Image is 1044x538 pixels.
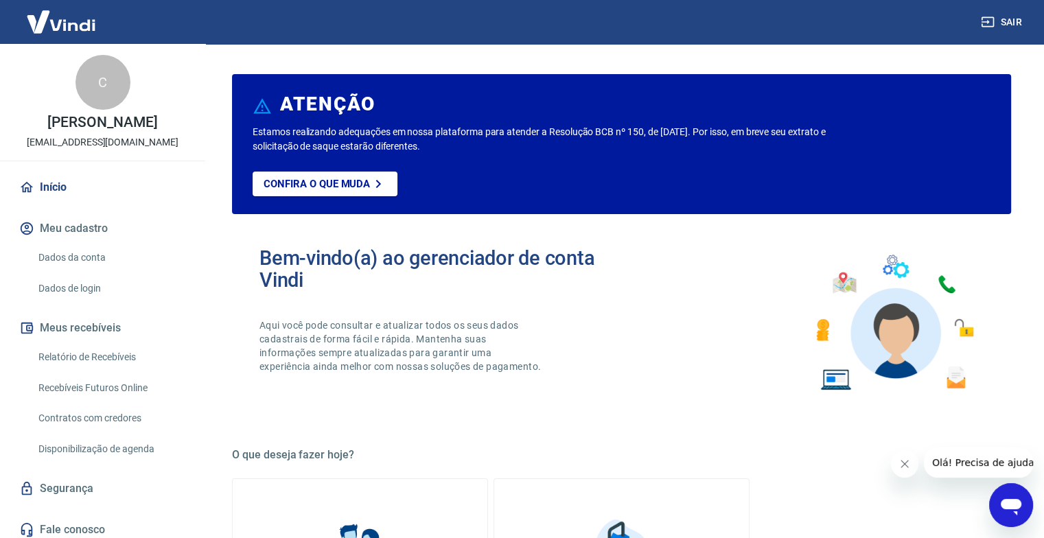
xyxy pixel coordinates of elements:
a: Recebíveis Futuros Online [33,374,189,402]
iframe: Botão para abrir a janela de mensagens [989,483,1033,527]
button: Sair [978,10,1028,35]
iframe: Mensagem da empresa [924,447,1033,478]
img: Vindi [16,1,106,43]
a: Segurança [16,473,189,504]
a: Dados da conta [33,244,189,272]
a: Dados de login [33,274,189,303]
iframe: Fechar mensagem [891,450,918,478]
p: Confira o que muda [264,178,370,190]
a: Relatório de Recebíveis [33,343,189,371]
button: Meus recebíveis [16,313,189,343]
a: Início [16,172,189,202]
div: C [76,55,130,110]
button: Meu cadastro [16,213,189,244]
img: Imagem de um avatar masculino com diversos icones exemplificando as funcionalidades do gerenciado... [804,247,984,399]
a: Disponibilização de agenda [33,435,189,463]
span: Olá! Precisa de ajuda? [8,10,115,21]
a: Contratos com credores [33,404,189,432]
p: Aqui você pode consultar e atualizar todos os seus dados cadastrais de forma fácil e rápida. Mant... [259,318,544,373]
h5: O que deseja fazer hoje? [232,448,1011,462]
p: [PERSON_NAME] [47,115,157,130]
p: Estamos realizando adequações em nossa plataforma para atender a Resolução BCB nº 150, de [DATE].... [253,125,843,154]
h2: Bem-vindo(a) ao gerenciador de conta Vindi [259,247,622,291]
a: Confira o que muda [253,172,397,196]
h6: ATENÇÃO [280,97,375,111]
p: [EMAIL_ADDRESS][DOMAIN_NAME] [27,135,178,150]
